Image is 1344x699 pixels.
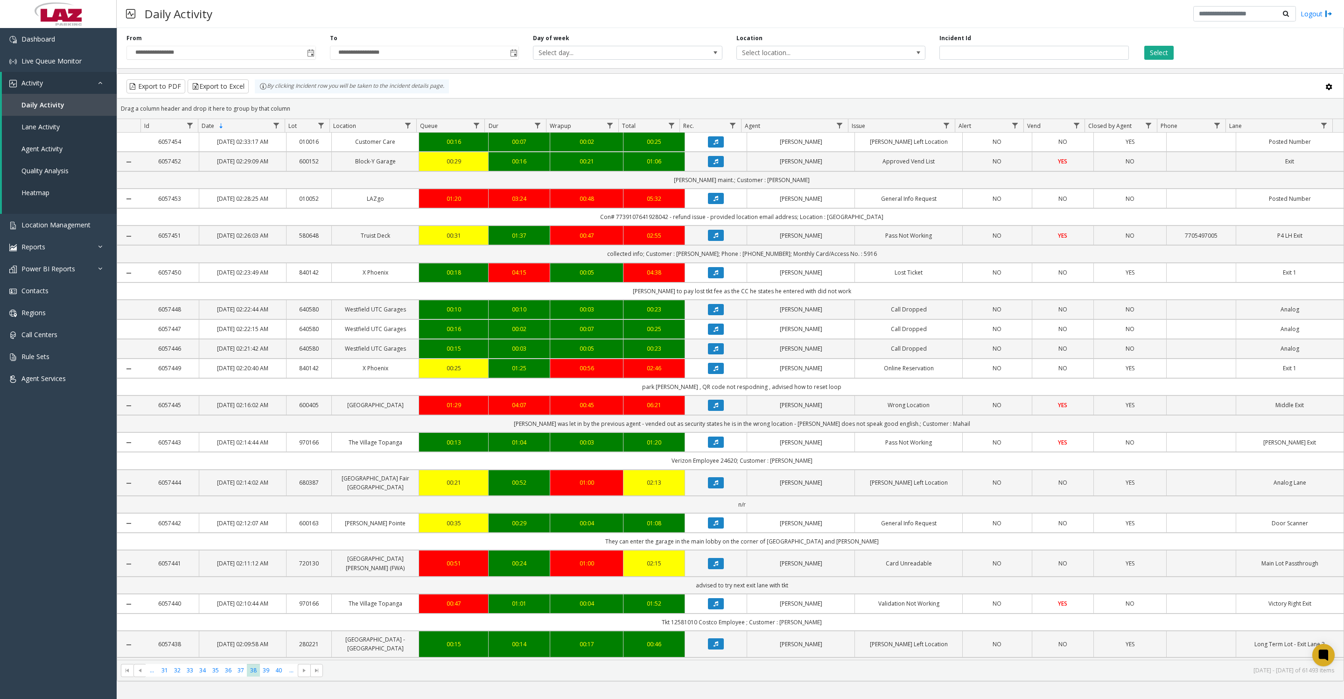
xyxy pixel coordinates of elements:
a: 640580 [292,305,326,314]
a: YES [1038,438,1088,447]
a: 00:25 [425,364,482,373]
a: Collapse Details [117,439,140,446]
a: NO [1099,157,1161,166]
a: Collapse Details [117,158,140,166]
a: [PERSON_NAME] [753,438,849,447]
a: [PERSON_NAME] [753,401,849,410]
span: YES [1058,438,1067,446]
a: Issue Filter Menu [940,119,953,132]
div: 02:46 [629,364,679,373]
a: NO [1038,137,1088,146]
a: Truist Deck [337,231,413,240]
img: 'icon' [9,266,17,273]
a: [DATE] 02:28:25 AM [205,194,280,203]
div: 00:03 [556,438,617,447]
button: Select [1144,46,1174,60]
div: 04:15 [494,268,545,277]
div: 01:25 [494,364,545,373]
a: 06:21 [629,401,679,410]
a: NO [1099,231,1161,240]
a: Westfield UTC Garages [337,305,413,314]
div: 00:02 [556,137,617,146]
a: 00:10 [425,305,482,314]
img: 'icon' [9,375,17,383]
a: LAZgo [337,194,413,203]
a: The Village Topanga [337,438,413,447]
a: 6057449 [146,364,193,373]
div: 00:07 [494,137,545,146]
img: 'icon' [9,222,17,229]
a: 00:25 [629,137,679,146]
a: NO [968,401,1026,410]
a: 580648 [292,231,326,240]
a: NO [968,137,1026,146]
span: NO [1126,438,1134,446]
a: Collapse Details [117,365,140,373]
a: 01:29 [425,401,482,410]
a: Analog [1242,344,1338,353]
a: NO [1038,344,1088,353]
a: 01:20 [629,438,679,447]
img: 'icon' [9,80,17,87]
a: YES [1038,401,1088,410]
a: NO [1099,325,1161,333]
a: Heatmap [2,182,117,204]
a: 00:03 [494,344,545,353]
a: 600405 [292,401,326,410]
div: 00:15 [425,344,482,353]
a: NO [1038,268,1088,277]
a: Collapse Details [117,195,140,203]
img: 'icon' [9,58,17,65]
a: 600152 [292,157,326,166]
div: 00:45 [556,401,617,410]
span: NO [1126,305,1134,313]
a: 6057451 [146,231,193,240]
a: NO [1038,364,1088,373]
a: Lane Activity [2,116,117,138]
a: NO [1038,305,1088,314]
span: YES [1126,138,1134,146]
span: Select location... [737,46,888,59]
div: 00:16 [425,325,482,333]
a: Posted Number [1242,137,1338,146]
a: 00:56 [556,364,617,373]
a: Lane Filter Menu [1318,119,1330,132]
a: 00:48 [556,194,617,203]
a: 6057443 [146,438,193,447]
a: 01:06 [629,157,679,166]
a: NO [968,268,1026,277]
label: Location [736,34,763,42]
span: NO [1058,325,1067,333]
span: Rule Sets [21,352,49,361]
a: 00:13 [425,438,482,447]
div: 00:16 [425,137,482,146]
div: 00:31 [425,231,482,240]
a: [PERSON_NAME] Left Location [861,137,957,146]
span: YES [1058,232,1067,240]
a: [PERSON_NAME] [753,344,849,353]
div: 00:07 [556,325,617,333]
a: Approved Vend List [861,157,957,166]
a: 6057450 [146,268,193,277]
a: YES [1099,268,1161,277]
a: 6057447 [146,325,193,333]
a: 00:16 [494,157,545,166]
div: 03:24 [494,194,545,203]
a: NO [968,438,1026,447]
span: Call Centers [21,330,57,339]
a: Block-Y Garage [337,157,413,166]
td: Con# 7739107641928042 - refund issue - provided location email address; Location : [GEOGRAPHIC_DATA] [140,208,1344,226]
span: Regions [21,308,46,317]
a: 00:21 [556,157,617,166]
div: 00:03 [556,305,617,314]
a: General Info Request [861,194,957,203]
div: 05:32 [629,194,679,203]
a: 640580 [292,344,326,353]
a: Online Reservation [861,364,957,373]
a: NO [1099,344,1161,353]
